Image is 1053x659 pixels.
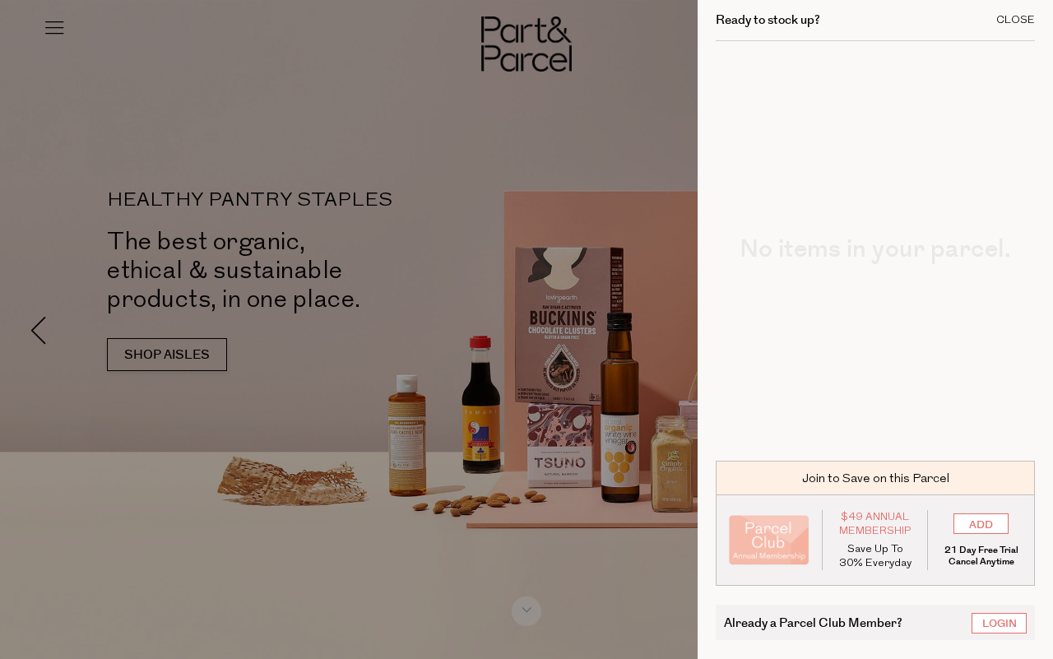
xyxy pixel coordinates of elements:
[972,613,1027,633] a: Login
[716,237,1035,262] h2: No items in your parcel.
[716,14,820,26] h2: Ready to stock up?
[835,542,916,570] p: Save Up To 30% Everyday
[996,15,1035,26] div: Close
[953,513,1009,534] input: ADD
[724,613,902,632] span: Already a Parcel Club Member?
[716,461,1035,495] div: Join to Save on this Parcel
[835,510,916,538] span: $49 Annual Membership
[940,545,1022,568] p: 21 Day Free Trial Cancel Anytime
